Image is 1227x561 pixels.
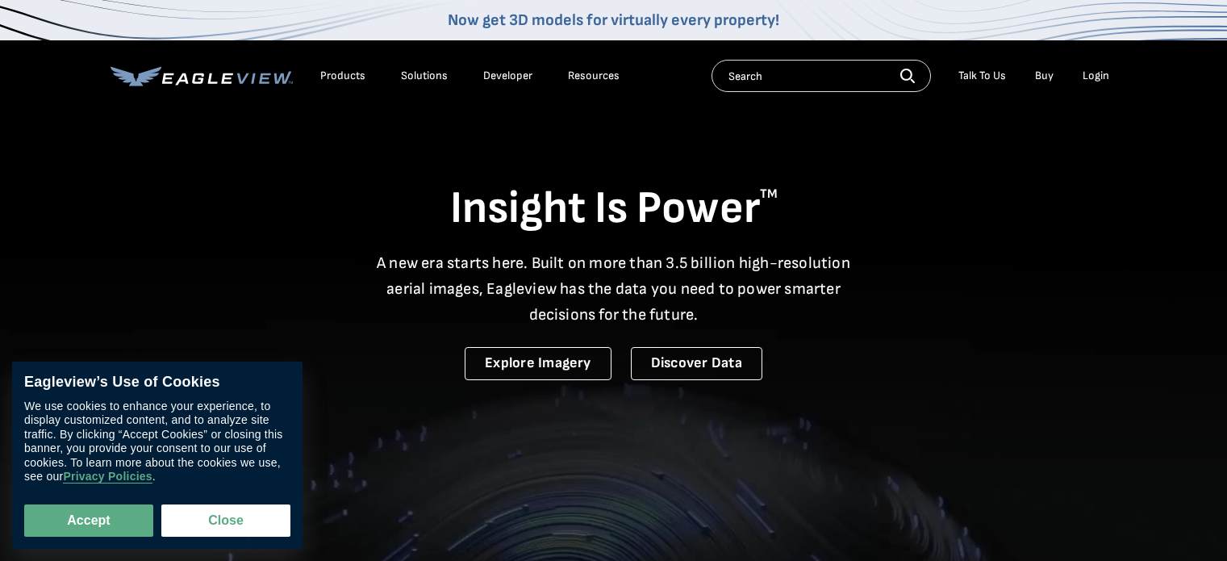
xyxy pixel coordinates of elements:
[24,400,290,484] div: We use cookies to enhance your experience, to display customized content, and to analyze site tra...
[631,347,762,380] a: Discover Data
[161,504,290,537] button: Close
[958,69,1006,83] div: Talk To Us
[448,10,779,30] a: Now get 3D models for virtually every property!
[568,69,620,83] div: Resources
[760,186,778,202] sup: TM
[111,181,1117,237] h1: Insight Is Power
[367,250,861,328] p: A new era starts here. Built on more than 3.5 billion high-resolution aerial images, Eagleview ha...
[465,347,611,380] a: Explore Imagery
[24,374,290,391] div: Eagleview’s Use of Cookies
[712,60,931,92] input: Search
[320,69,365,83] div: Products
[63,471,152,484] a: Privacy Policies
[401,69,448,83] div: Solutions
[1035,69,1054,83] a: Buy
[24,504,153,537] button: Accept
[1083,69,1109,83] div: Login
[483,69,532,83] a: Developer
